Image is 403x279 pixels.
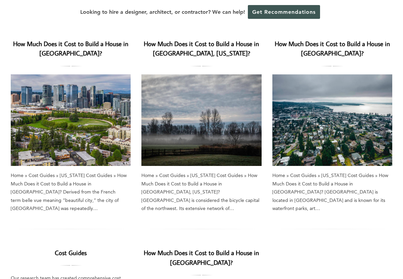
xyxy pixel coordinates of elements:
[141,74,261,166] a: How Much Does it Cost to Build a House in [GEOGRAPHIC_DATA], [US_STATE]?
[11,74,131,166] a: How Much Does it Cost to Build a House in [GEOGRAPHIC_DATA]?
[144,39,259,58] a: How Much Does it Cost to Build a House in [GEOGRAPHIC_DATA], [US_STATE]?
[11,171,131,213] div: Home » Cost Guides » [US_STATE] Cost Guides » How Much Does it Cost to Build a House in [GEOGRAPH...
[275,39,390,58] a: How Much Does it Cost to Build a House in [GEOGRAPHIC_DATA]?
[144,248,259,267] a: How Much Does it Cost to Build a House in [GEOGRAPHIC_DATA]?
[248,5,320,19] a: Get Recommendations
[141,171,261,213] div: Home » Cost Guides » [US_STATE] Cost Guides » How Much Does it Cost to Build a House in [GEOGRAPH...
[272,171,392,213] div: Home » Cost Guides » [US_STATE] Cost Guides » How Much Does it Cost to Build a House in [GEOGRAPH...
[13,39,128,58] a: How Much Does it Cost to Build a House in [GEOGRAPHIC_DATA]?
[55,248,87,257] a: Cost Guides
[272,74,392,166] a: How Much Does it Cost to Build a House in [GEOGRAPHIC_DATA]?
